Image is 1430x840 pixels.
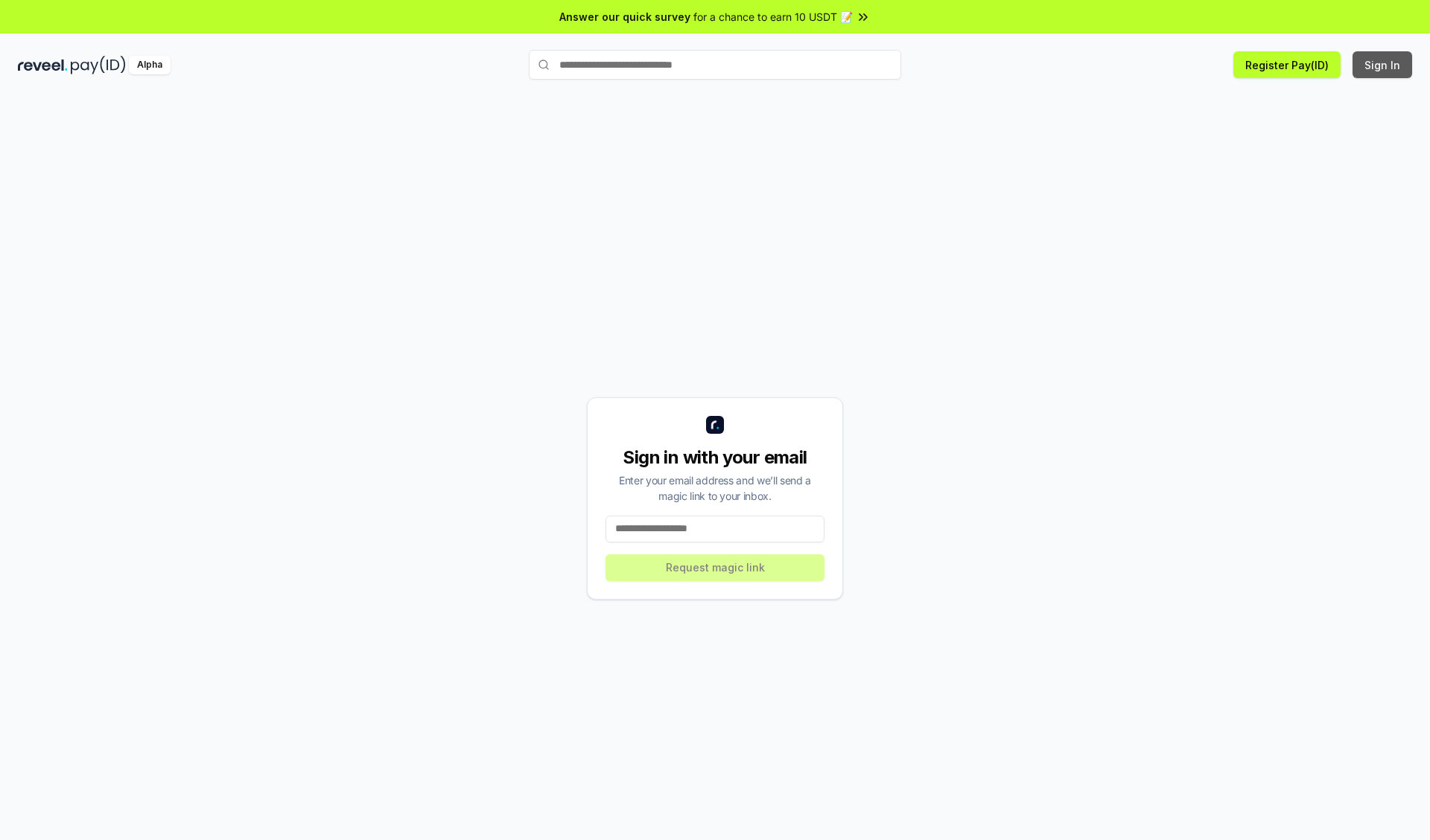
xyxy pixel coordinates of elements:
[1233,51,1341,78] button: Register Pay(ID)
[706,416,724,434] img: logo_small
[606,446,824,469] div: Sign in with your email
[71,56,126,74] img: pay_id
[129,56,171,74] div: Alpha
[606,472,824,504] div: Enter your email address and we’ll send a magic link to your inbox.
[559,9,690,25] span: Answer our quick survey
[1353,51,1412,78] button: Sign In
[693,9,853,25] span: for a chance to earn 10 USDT 📝
[18,56,68,74] img: reveel_dark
